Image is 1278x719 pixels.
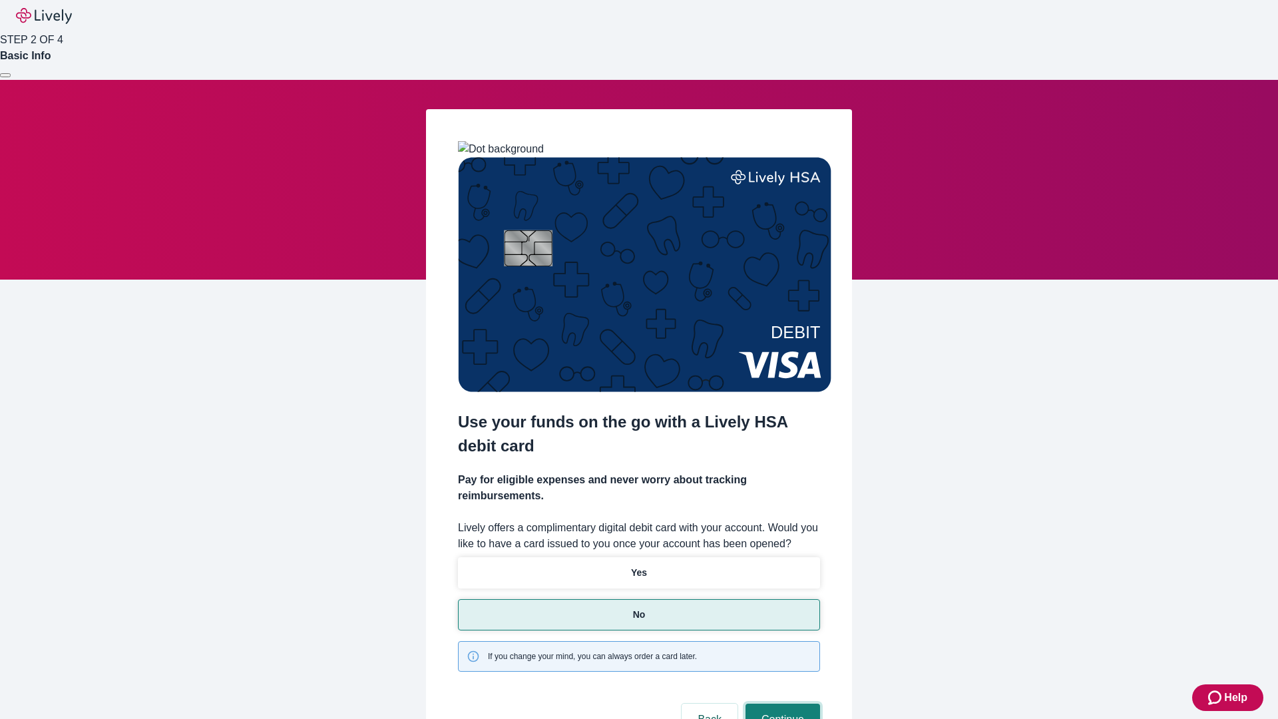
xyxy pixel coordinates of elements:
h4: Pay for eligible expenses and never worry about tracking reimbursements. [458,472,820,504]
label: Lively offers a complimentary digital debit card with your account. Would you like to have a card... [458,520,820,552]
p: No [633,608,646,622]
span: Help [1224,690,1247,706]
h2: Use your funds on the go with a Lively HSA debit card [458,410,820,458]
button: No [458,599,820,630]
img: Lively [16,8,72,24]
img: Dot background [458,141,544,157]
button: Yes [458,557,820,589]
img: Debit card [458,157,831,392]
button: Zendesk support iconHelp [1192,684,1263,711]
svg: Zendesk support icon [1208,690,1224,706]
p: Yes [631,566,647,580]
span: If you change your mind, you can always order a card later. [488,650,697,662]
